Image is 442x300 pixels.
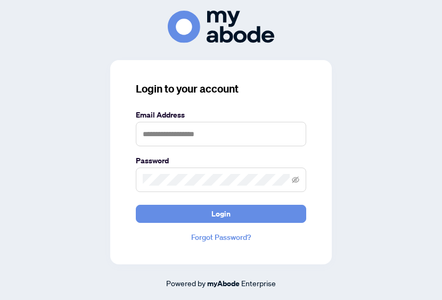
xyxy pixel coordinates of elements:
h3: Login to your account [136,81,306,96]
span: eye-invisible [292,176,299,184]
span: Enterprise [241,278,276,288]
a: myAbode [207,278,240,289]
label: Password [136,155,306,166]
label: Email Address [136,109,306,121]
button: Login [136,205,306,223]
a: Forgot Password? [136,231,306,243]
span: Login [211,205,231,222]
span: Powered by [166,278,206,288]
img: ma-logo [168,11,274,43]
